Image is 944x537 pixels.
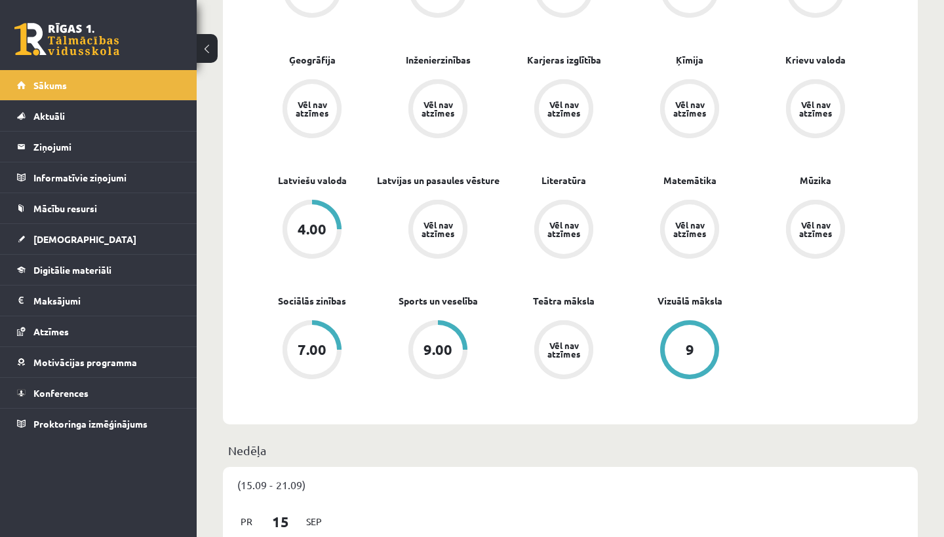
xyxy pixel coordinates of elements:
[797,221,834,238] div: Vēl nav atzīmes
[249,320,375,382] a: 7.00
[797,100,834,117] div: Vēl nav atzīmes
[17,224,180,254] a: [DEMOGRAPHIC_DATA]
[676,53,703,67] a: Ķīmija
[17,409,180,439] a: Proktoringa izmēģinājums
[501,200,627,261] a: Vēl nav atzīmes
[298,222,326,236] div: 4.00
[17,70,180,100] a: Sākums
[223,467,918,502] div: (15.09 - 21.09)
[545,100,582,117] div: Vēl nav atzīmes
[375,79,501,141] a: Vēl nav atzīmes
[545,341,582,358] div: Vēl nav atzīmes
[423,343,452,357] div: 9.00
[249,79,375,141] a: Vēl nav atzīmes
[33,110,65,122] span: Aktuāli
[17,316,180,346] a: Atzīmes
[33,202,97,214] span: Mācību resursi
[33,79,67,91] span: Sākums
[17,101,180,131] a: Aktuāli
[627,320,753,382] a: 9
[17,347,180,377] a: Motivācijas programma
[545,221,582,238] div: Vēl nav atzīmes
[33,387,88,399] span: Konferences
[278,294,346,308] a: Sociālās zinības
[671,221,708,238] div: Vēl nav atzīmes
[800,174,831,187] a: Mūzika
[249,200,375,261] a: 4.00
[753,200,878,261] a: Vēl nav atzīmes
[753,79,878,141] a: Vēl nav atzīmes
[233,511,260,532] span: Pr
[501,79,627,141] a: Vēl nav atzīmes
[527,53,601,67] a: Karjeras izglītība
[406,53,471,67] a: Inženierzinības
[420,221,456,238] div: Vēl nav atzīmes
[298,343,326,357] div: 7.00
[33,418,147,430] span: Proktoringa izmēģinājums
[17,193,180,223] a: Mācību resursi
[14,23,119,56] a: Rīgas 1. Tālmācības vidusskola
[671,100,708,117] div: Vēl nav atzīmes
[541,174,586,187] a: Literatūra
[501,320,627,382] a: Vēl nav atzīmes
[17,378,180,408] a: Konferences
[33,264,111,276] span: Digitālie materiāli
[663,174,717,187] a: Matemātika
[627,200,753,261] a: Vēl nav atzīmes
[17,132,180,162] a: Ziņojumi
[260,511,301,532] span: 15
[785,53,846,67] a: Krievu valoda
[33,356,137,368] span: Motivācijas programma
[375,320,501,382] a: 9.00
[33,325,69,337] span: Atzīmes
[300,511,328,532] span: Sep
[228,441,913,459] p: Nedēļa
[375,200,501,261] a: Vēl nav atzīmes
[17,255,180,285] a: Digitālie materiāli
[33,162,180,193] legend: Informatīvie ziņojumi
[377,174,500,187] a: Latvijas un pasaules vēsture
[289,53,336,67] a: Ģeogrāfija
[420,100,456,117] div: Vēl nav atzīmes
[33,286,180,316] legend: Maksājumi
[399,294,478,308] a: Sports un veselība
[686,343,694,357] div: 9
[17,162,180,193] a: Informatīvie ziņojumi
[533,294,595,308] a: Teātra māksla
[278,174,347,187] a: Latviešu valoda
[627,79,753,141] a: Vēl nav atzīmes
[17,286,180,316] a: Maksājumi
[294,100,330,117] div: Vēl nav atzīmes
[33,132,180,162] legend: Ziņojumi
[658,294,722,308] a: Vizuālā māksla
[33,233,136,245] span: [DEMOGRAPHIC_DATA]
